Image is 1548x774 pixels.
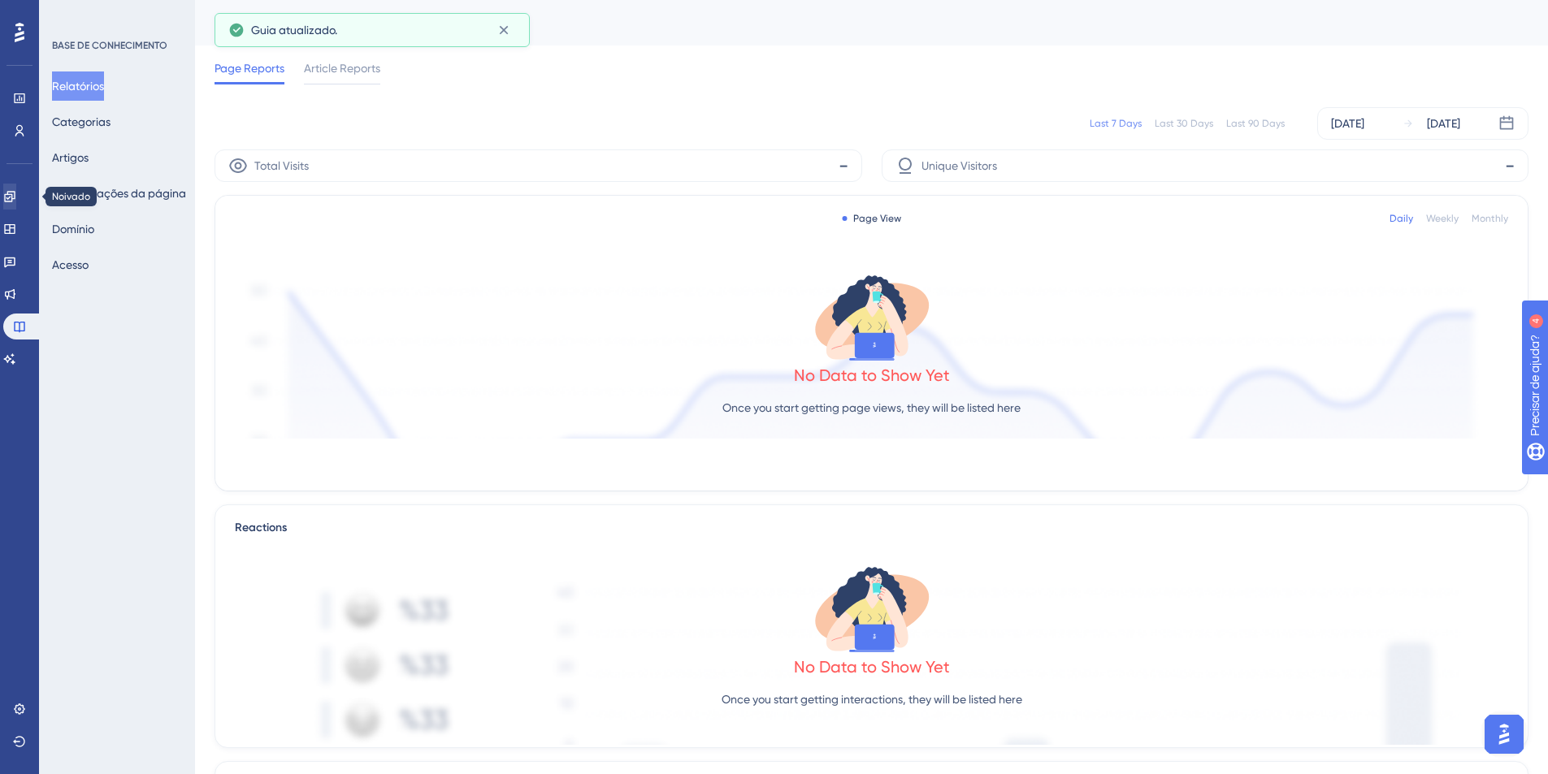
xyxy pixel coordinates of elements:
div: Last 90 Days [1226,117,1285,130]
font: Categorias [52,115,111,128]
div: Monthly [1472,212,1508,225]
span: Total Visits [254,156,309,175]
div: Daily [1390,212,1413,225]
div: Last 30 Days [1155,117,1213,130]
iframe: Iniciador do Assistente de IA do UserGuiding [1480,710,1528,759]
button: Acesso [52,250,89,279]
div: Weekly [1426,212,1459,225]
span: - [1505,153,1515,179]
button: Domínio [52,214,94,244]
font: Guia atualizado. [251,24,337,37]
font: Configurações da página [52,187,186,200]
div: [DATE] [1427,114,1460,133]
button: Artigos [52,143,89,172]
font: Acesso [52,258,89,271]
div: [DATE] [1331,114,1364,133]
div: Last 7 Days [1090,117,1142,130]
span: Article Reports [304,58,380,78]
div: Reports [215,11,1488,34]
span: - [839,153,848,179]
p: Once you start getting interactions, they will be listed here [722,690,1022,709]
div: No Data to Show Yet [794,655,950,678]
span: Unique Visitors [921,156,997,175]
font: BASE DE CONHECIMENTO [52,40,167,51]
div: No Data to Show Yet [794,364,950,387]
font: Relatórios [52,80,104,93]
div: Page View [842,212,901,225]
p: Once you start getting page views, they will be listed here [722,398,1021,417]
button: Relatórios [52,71,104,101]
font: Domínio [52,223,94,236]
font: Precisar de ajuda? [38,7,140,19]
button: Configurações da página [52,179,186,208]
font: 4 [151,10,156,19]
div: Reactions [235,518,1508,538]
button: Categorias [52,107,111,136]
span: Page Reports [215,58,284,78]
font: Artigos [52,151,89,164]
